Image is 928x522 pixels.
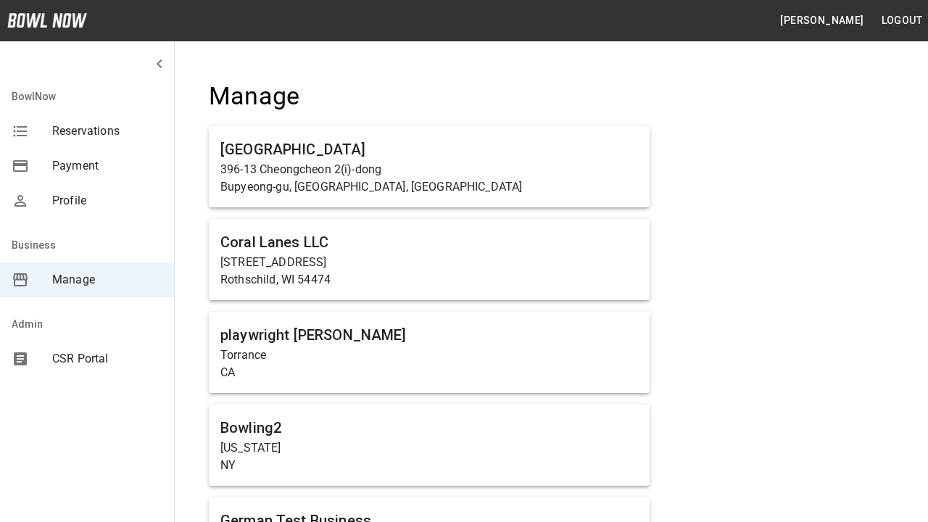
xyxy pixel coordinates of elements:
h6: [GEOGRAPHIC_DATA] [220,138,638,161]
p: Bupyeong-gu, [GEOGRAPHIC_DATA], [GEOGRAPHIC_DATA] [220,178,638,196]
p: Rothschild, WI 54474 [220,271,638,289]
button: [PERSON_NAME] [774,7,869,34]
h6: Coral Lanes LLC [220,231,638,254]
h6: Bowling2 [220,416,638,439]
button: Logout [876,7,928,34]
p: [STREET_ADDRESS] [220,254,638,271]
p: 396-13 Cheongcheon 2(i)-dong [220,161,638,178]
p: [US_STATE] [220,439,638,457]
span: Manage [52,271,162,289]
h6: playwright [PERSON_NAME] [220,323,638,347]
p: CA [220,364,638,381]
h4: Manage [209,81,650,112]
span: CSR Portal [52,350,162,368]
p: NY [220,457,638,474]
img: logo [7,13,87,28]
p: Torrance [220,347,638,364]
span: Profile [52,192,162,210]
span: Reservations [52,123,162,140]
span: Payment [52,157,162,175]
